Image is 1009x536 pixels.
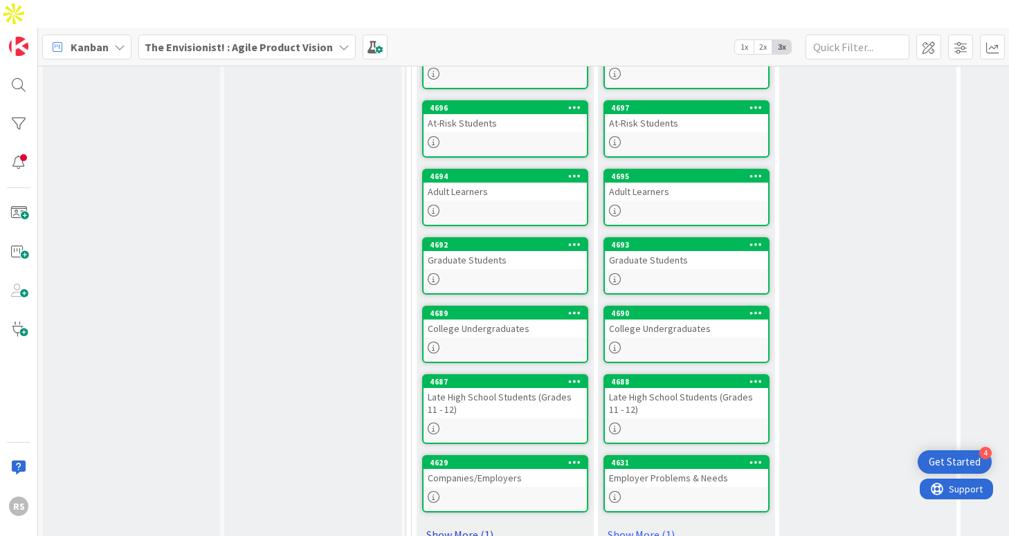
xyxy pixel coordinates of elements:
[422,306,588,363] a: 4689College Undergraduates
[424,170,587,183] div: 4694
[424,102,587,114] div: 4696
[145,40,333,54] b: The Envisionist! : Agile Product Vision
[422,455,588,512] a: 4629Companies/Employers
[605,388,768,418] div: Late High School Students (Grades 11 - 12)
[603,306,770,363] a: 4690College Undergraduates
[735,40,754,54] span: 1x
[605,307,768,338] div: 4690College Undergraduates
[979,447,992,459] div: 4
[605,170,768,183] div: 4695
[9,37,28,56] img: Visit kanbanzone.com
[424,114,587,132] div: At-Risk Students
[772,40,791,54] span: 3x
[430,172,587,181] div: 4694
[603,374,770,444] a: 4688Late High School Students (Grades 11 - 12)
[605,456,768,469] div: 4631
[605,376,768,418] div: 4688Late High School Students (Grades 11 - 12)
[424,183,587,201] div: Adult Learners
[605,170,768,201] div: 4695Adult Learners
[605,239,768,251] div: 4693
[422,374,588,444] a: 4687Late High School Students (Grades 11 - 12)
[605,456,768,487] div: 4631Employer Problems & Needs
[430,103,587,113] div: 4696
[754,40,772,54] span: 2x
[424,456,587,487] div: 4629Companies/Employers
[605,102,768,132] div: 4697At-Risk Students
[603,455,770,512] a: 4631Employer Problems & Needs
[611,172,768,181] div: 4695
[430,308,587,318] div: 4689
[424,376,587,388] div: 4687
[605,183,768,201] div: Adult Learners
[918,450,992,474] div: Open Get Started checklist, remaining modules: 4
[430,458,587,468] div: 4629
[611,377,768,387] div: 4688
[605,376,768,388] div: 4688
[422,100,588,158] a: 4696At-Risk Students
[611,308,768,318] div: 4690
[430,240,587,250] div: 4692
[605,114,768,132] div: At-Risk Students
[424,469,587,487] div: Companies/Employers
[806,35,909,59] input: Quick Filter...
[929,455,981,469] div: Get Started
[605,320,768,338] div: College Undergraduates
[605,469,768,487] div: Employer Problems & Needs
[422,237,588,295] a: 4692Graduate Students
[424,388,587,418] div: Late High School Students (Grades 11 - 12)
[605,251,768,269] div: Graduate Students
[424,376,587,418] div: 4687Late High School Students (Grades 11 - 12)
[424,307,587,338] div: 4689College Undergraduates
[605,307,768,320] div: 4690
[611,103,768,113] div: 4697
[611,240,768,250] div: 4693
[603,169,770,226] a: 4695Adult Learners
[422,169,588,226] a: 4694Adult Learners
[605,239,768,269] div: 4693Graduate Students
[603,237,770,295] a: 4693Graduate Students
[605,102,768,114] div: 4697
[424,320,587,338] div: College Undergraduates
[430,377,587,387] div: 4687
[424,456,587,469] div: 4629
[424,307,587,320] div: 4689
[424,251,587,269] div: Graduate Students
[9,497,28,516] div: RS
[424,170,587,201] div: 4694Adult Learners
[424,239,587,269] div: 4692Graduate Students
[424,239,587,251] div: 4692
[603,100,770,158] a: 4697At-Risk Students
[29,2,63,19] span: Support
[611,458,768,468] div: 4631
[71,39,109,55] span: Kanban
[424,102,587,132] div: 4696At-Risk Students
